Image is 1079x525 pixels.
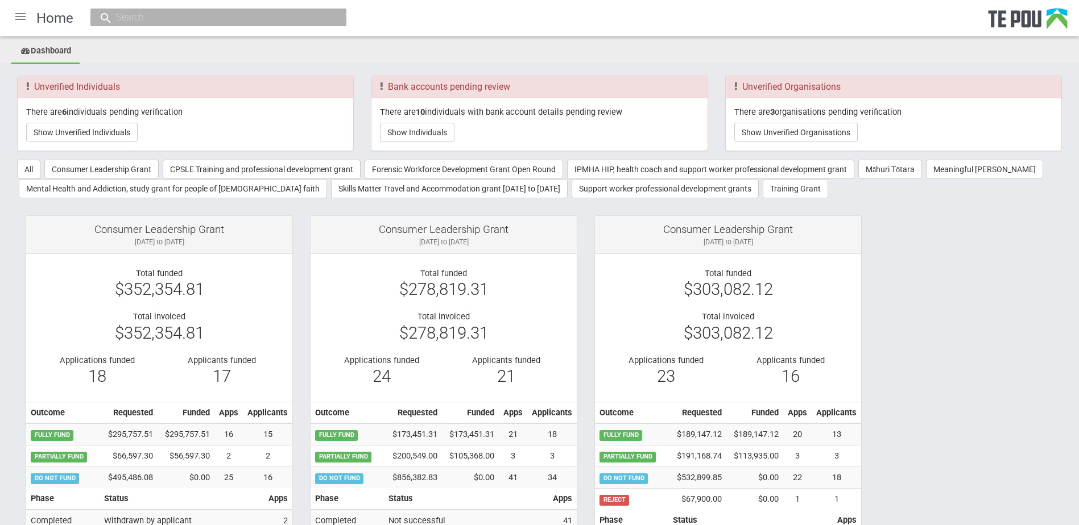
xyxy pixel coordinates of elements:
[98,467,158,488] td: $495,486.08
[548,488,577,510] th: Apps
[612,371,720,381] div: 23
[452,355,560,365] div: Applicants funded
[783,423,812,445] td: 20
[452,371,560,381] div: 21
[26,107,345,117] p: There are individuals pending verification
[168,355,275,365] div: Applicants funded
[416,107,425,117] b: 10
[926,160,1043,179] button: Meaningful [PERSON_NAME]
[603,328,853,338] div: $303,082.12
[35,268,284,278] div: Total funded
[595,402,667,423] th: Outcome
[783,467,812,489] td: 22
[667,402,726,423] th: Requested
[783,402,812,423] th: Apps
[35,328,284,338] div: $352,354.81
[44,160,159,179] button: Consumer Leadership Grant
[603,284,853,294] div: $303,082.12
[726,402,783,423] th: Funded
[311,488,384,510] th: Phase
[812,423,861,445] td: 13
[62,107,67,117] b: 6
[315,430,358,440] span: FULLY FUND
[43,355,151,365] div: Applications funded
[26,123,138,142] button: Show Unverified Individuals
[572,179,759,198] button: Support worker professional development grants
[603,311,853,322] div: Total invoiced
[315,473,363,484] span: DO NOT FUND
[98,423,158,445] td: $295,757.51
[499,467,527,488] td: 41
[331,179,568,198] button: Skills Matter Travel and Accommodation grant [DATE] to [DATE]
[734,123,858,142] button: Show Unverified Organisations
[243,423,292,445] td: 15
[770,107,775,117] b: 3
[264,488,292,510] th: Apps
[243,445,292,467] td: 2
[98,445,158,467] td: $66,597.30
[31,452,87,462] span: PARTIALLY FUND
[319,328,568,338] div: $278,819.31
[737,355,844,365] div: Applicants funded
[319,224,568,235] div: Consumer Leadership Grant
[567,160,854,179] button: IPMHA HIP, health coach and support worker professional development grant
[527,445,577,467] td: 3
[737,371,844,381] div: 16
[163,160,361,179] button: CPSLE Training and professional development grant
[158,445,214,467] td: $56,597.30
[667,489,726,510] td: $67,900.00
[158,402,214,423] th: Funded
[158,467,214,488] td: $0.00
[311,402,383,423] th: Outcome
[35,224,284,235] div: Consumer Leadership Grant
[214,423,243,445] td: 16
[600,452,656,462] span: PARTIALLY FUND
[243,467,292,488] td: 16
[380,123,454,142] button: Show Individuals
[319,284,568,294] div: $278,819.31
[214,467,243,488] td: 25
[812,402,861,423] th: Applicants
[726,467,783,489] td: $0.00
[667,445,726,467] td: $191,168.74
[499,423,527,445] td: 21
[380,82,698,92] h3: Bank accounts pending review
[11,39,80,64] a: Dashboard
[319,268,568,278] div: Total funded
[726,445,783,467] td: $113,935.00
[527,467,577,488] td: 34
[214,402,243,423] th: Apps
[168,371,275,381] div: 17
[600,473,648,484] span: DO NOT FUND
[383,445,442,467] td: $200,549.00
[26,488,100,510] th: Phase
[726,489,783,510] td: $0.00
[442,423,499,445] td: $173,451.31
[442,467,499,488] td: $0.00
[763,179,828,198] button: Training Grant
[612,355,720,365] div: Applications funded
[31,430,73,440] span: FULLY FUND
[158,423,214,445] td: $295,757.51
[319,311,568,322] div: Total invoiced
[812,467,861,489] td: 18
[35,237,284,247] div: [DATE] to [DATE]
[812,489,861,510] td: 1
[98,402,158,423] th: Requested
[600,430,642,440] span: FULLY FUND
[734,107,1053,117] p: There are organisations pending verification
[734,82,1053,92] h3: Unverified Organisations
[319,237,568,247] div: [DATE] to [DATE]
[328,355,435,365] div: Applications funded
[783,445,812,467] td: 3
[600,495,629,505] span: REJECT
[17,160,40,179] button: All
[667,423,726,445] td: $189,147.12
[113,11,313,23] input: Search
[384,488,548,510] th: Status
[783,489,812,510] td: 1
[812,445,861,467] td: 3
[365,160,563,179] button: Forensic Workforce Development Grant Open Round
[726,423,783,445] td: $189,147.12
[43,371,151,381] div: 18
